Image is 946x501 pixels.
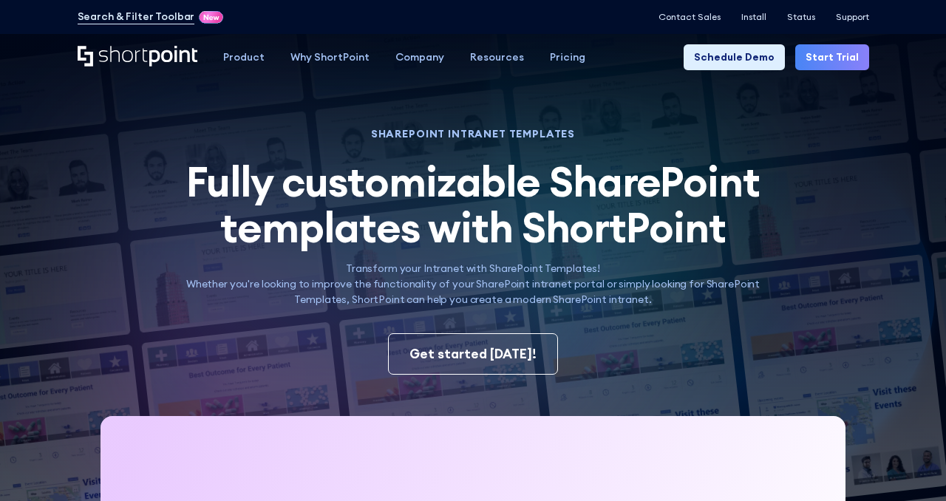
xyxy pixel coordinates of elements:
div: Resources [470,50,524,65]
div: Get started [DATE]! [409,344,537,364]
a: Install [741,12,766,22]
div: Company [395,50,444,65]
p: Transform your Intranet with SharePoint Templates! Whether you're looking to improve the function... [171,261,776,307]
a: Schedule Demo [684,44,785,70]
div: Pricing [550,50,585,65]
span: Fully customizable SharePoint templates with ShortPoint [186,155,760,253]
a: Resources [457,44,537,70]
a: Contact Sales [659,12,721,22]
a: Support [836,12,869,22]
div: Why ShortPoint [290,50,370,65]
a: Product [211,44,278,70]
a: Search & Filter Toolbar [78,9,195,24]
a: Company [383,44,457,70]
a: Pricing [537,44,599,70]
div: Product [223,50,265,65]
a: Status [787,12,815,22]
a: Home [78,46,198,68]
h1: SHAREPOINT INTRANET TEMPLATES [171,129,776,138]
a: Start Trial [795,44,869,70]
a: Why ShortPoint [278,44,383,70]
a: Get started [DATE]! [388,333,558,375]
